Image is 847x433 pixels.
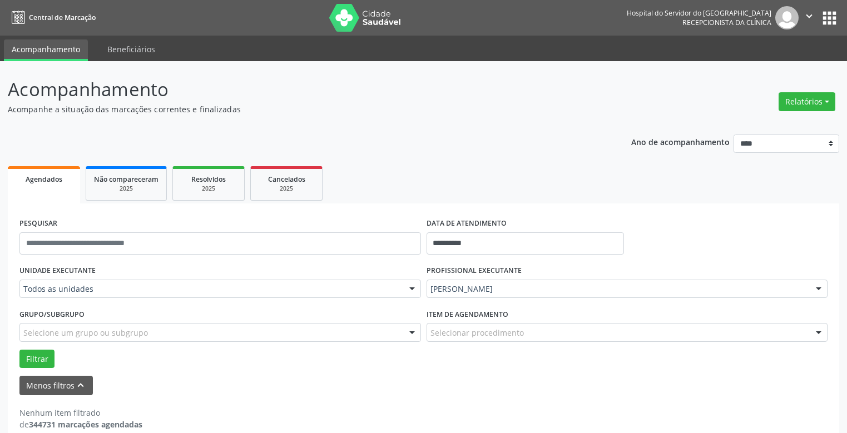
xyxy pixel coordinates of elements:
label: DATA DE ATENDIMENTO [427,215,507,232]
button: Menos filtroskeyboard_arrow_up [19,376,93,395]
label: PROFISSIONAL EXECUTANTE [427,262,522,280]
button: Relatórios [779,92,835,111]
label: Item de agendamento [427,306,508,323]
span: Todos as unidades [23,283,398,295]
div: de [19,419,142,430]
div: 2025 [181,185,236,193]
span: Resolvidos [191,175,226,184]
a: Central de Marcação [8,8,96,27]
img: img [775,6,799,29]
label: Grupo/Subgrupo [19,306,85,323]
strong: 344731 marcações agendadas [29,419,142,430]
span: Não compareceram [94,175,158,184]
span: [PERSON_NAME] [430,283,805,295]
span: Selecione um grupo ou subgrupo [23,327,148,339]
p: Acompanhamento [8,76,590,103]
div: Hospital do Servidor do [GEOGRAPHIC_DATA] [627,8,771,18]
i:  [803,10,815,22]
span: Selecionar procedimento [430,327,524,339]
p: Ano de acompanhamento [631,135,730,148]
a: Beneficiários [100,39,163,59]
button: Filtrar [19,350,55,369]
span: Cancelados [268,175,305,184]
label: UNIDADE EXECUTANTE [19,262,96,280]
a: Acompanhamento [4,39,88,61]
span: Central de Marcação [29,13,96,22]
i: keyboard_arrow_up [75,379,87,391]
p: Acompanhe a situação das marcações correntes e finalizadas [8,103,590,115]
span: Agendados [26,175,62,184]
span: Recepcionista da clínica [682,18,771,27]
div: 2025 [94,185,158,193]
button: apps [820,8,839,28]
div: 2025 [259,185,314,193]
button:  [799,6,820,29]
div: Nenhum item filtrado [19,407,142,419]
label: PESQUISAR [19,215,57,232]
